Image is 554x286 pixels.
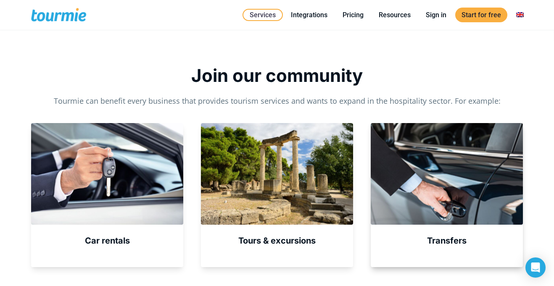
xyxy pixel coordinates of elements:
p: Tourmie can benefit every business that provides tourism services and wants to expand in the hosp... [31,95,523,107]
a: Pricing [336,10,370,20]
a: Sign in [419,10,453,20]
strong: Transfers [427,236,467,246]
a: Services [243,9,283,21]
strong: Tours & excursions [238,236,316,246]
a: Integrations [285,10,334,20]
div: Open Intercom Messenger [525,257,546,278]
a: Start for free [455,8,507,22]
div: Join our community [31,64,523,87]
a: Resources [372,10,417,20]
strong: Car rentals [85,236,130,246]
